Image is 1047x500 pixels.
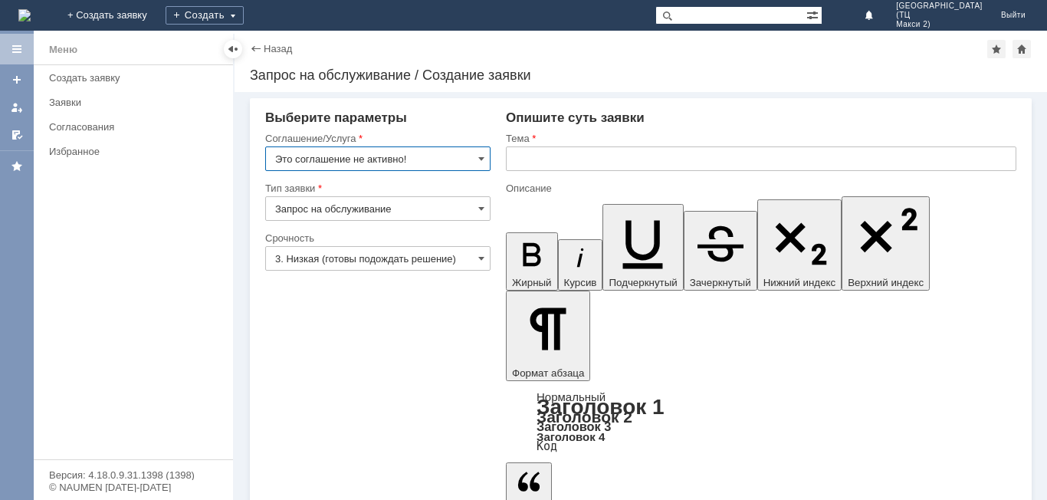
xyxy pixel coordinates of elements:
[265,183,487,193] div: Тип заявки
[224,40,242,58] div: Скрыть меню
[537,439,557,453] a: Код
[265,133,487,143] div: Соглашение/Услуга
[43,66,230,90] a: Создать заявку
[506,110,645,125] span: Опишите суть заявки
[49,482,218,492] div: © NAUMEN [DATE]-[DATE]
[896,20,983,29] span: Макси 2)
[537,430,605,443] a: Заголовок 4
[537,390,606,403] a: Нормальный
[506,183,1013,193] div: Описание
[49,146,207,157] div: Избранное
[506,133,1013,143] div: Тема
[896,11,983,20] span: (ТЦ
[537,395,665,419] a: Заголовок 1
[987,40,1006,58] div: Добавить в избранное
[763,277,836,288] span: Нижний индекс
[896,2,983,11] span: [GEOGRAPHIC_DATA]
[564,277,597,288] span: Курсив
[537,419,611,433] a: Заголовок 3
[43,115,230,139] a: Согласования
[166,6,244,25] div: Создать
[5,67,29,92] a: Создать заявку
[1013,40,1031,58] div: Сделать домашней страницей
[506,232,558,291] button: Жирный
[43,90,230,114] a: Заявки
[848,277,924,288] span: Верхний индекс
[18,9,31,21] a: Перейти на домашнюю страницу
[537,408,632,426] a: Заголовок 2
[690,277,751,288] span: Зачеркнутый
[512,367,584,379] span: Формат абзаца
[250,67,1032,83] div: Запрос на обслуживание / Создание заявки
[757,199,842,291] button: Нижний индекс
[49,72,224,84] div: Создать заявку
[512,277,552,288] span: Жирный
[506,392,1016,452] div: Формат абзаца
[49,121,224,133] div: Согласования
[5,123,29,147] a: Мои согласования
[265,110,407,125] span: Выберите параметры
[49,41,77,59] div: Меню
[265,233,487,243] div: Срочность
[558,239,603,291] button: Курсив
[609,277,677,288] span: Подчеркнутый
[842,196,930,291] button: Верхний индекс
[264,43,292,54] a: Назад
[18,9,31,21] img: logo
[506,291,590,381] button: Формат абзаца
[49,97,224,108] div: Заявки
[602,204,683,291] button: Подчеркнутый
[684,211,757,291] button: Зачеркнутый
[49,470,218,480] div: Версия: 4.18.0.9.31.1398 (1398)
[5,95,29,120] a: Мои заявки
[806,7,822,21] span: Расширенный поиск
